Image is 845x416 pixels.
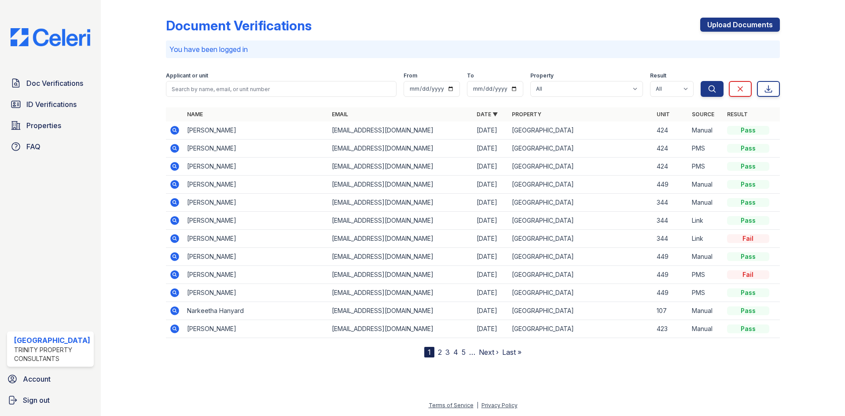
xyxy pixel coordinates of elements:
[477,402,478,409] div: |
[328,302,473,320] td: [EMAIL_ADDRESS][DOMAIN_NAME]
[23,374,51,384] span: Account
[4,370,97,388] a: Account
[7,96,94,113] a: ID Verifications
[4,391,97,409] a: Sign out
[508,158,653,176] td: [GEOGRAPHIC_DATA]
[688,176,724,194] td: Manual
[445,348,450,357] a: 3
[467,72,474,79] label: To
[508,121,653,140] td: [GEOGRAPHIC_DATA]
[166,18,312,33] div: Document Verifications
[650,72,666,79] label: Result
[653,121,688,140] td: 424
[404,72,417,79] label: From
[328,212,473,230] td: [EMAIL_ADDRESS][DOMAIN_NAME]
[473,266,508,284] td: [DATE]
[653,320,688,338] td: 423
[502,348,522,357] a: Last »
[508,320,653,338] td: [GEOGRAPHIC_DATA]
[328,320,473,338] td: [EMAIL_ADDRESS][DOMAIN_NAME]
[700,18,780,32] a: Upload Documents
[688,266,724,284] td: PMS
[481,402,518,409] a: Privacy Policy
[473,302,508,320] td: [DATE]
[328,248,473,266] td: [EMAIL_ADDRESS][DOMAIN_NAME]
[473,176,508,194] td: [DATE]
[688,302,724,320] td: Manual
[508,176,653,194] td: [GEOGRAPHIC_DATA]
[332,111,348,118] a: Email
[727,270,769,279] div: Fail
[479,348,499,357] a: Next ›
[727,180,769,189] div: Pass
[429,402,474,409] a: Terms of Service
[184,140,328,158] td: [PERSON_NAME]
[462,348,466,357] a: 5
[184,194,328,212] td: [PERSON_NAME]
[508,230,653,248] td: [GEOGRAPHIC_DATA]
[508,266,653,284] td: [GEOGRAPHIC_DATA]
[508,140,653,158] td: [GEOGRAPHIC_DATA]
[184,158,328,176] td: [PERSON_NAME]
[688,121,724,140] td: Manual
[7,117,94,134] a: Properties
[727,198,769,207] div: Pass
[727,162,769,171] div: Pass
[7,138,94,155] a: FAQ
[688,284,724,302] td: PMS
[688,248,724,266] td: Manual
[4,28,97,46] img: CE_Logo_Blue-a8612792a0a2168367f1c8372b55b34899dd931a85d93a1a3d3e32e68fde9ad4.png
[653,230,688,248] td: 344
[166,72,208,79] label: Applicant or unit
[473,158,508,176] td: [DATE]
[688,140,724,158] td: PMS
[688,212,724,230] td: Link
[653,176,688,194] td: 449
[653,212,688,230] td: 344
[26,141,40,152] span: FAQ
[727,288,769,297] div: Pass
[328,266,473,284] td: [EMAIL_ADDRESS][DOMAIN_NAME]
[688,158,724,176] td: PMS
[166,81,397,97] input: Search by name, email, or unit number
[477,111,498,118] a: Date ▼
[653,302,688,320] td: 107
[473,140,508,158] td: [DATE]
[473,320,508,338] td: [DATE]
[727,111,748,118] a: Result
[184,266,328,284] td: [PERSON_NAME]
[653,266,688,284] td: 449
[328,194,473,212] td: [EMAIL_ADDRESS][DOMAIN_NAME]
[473,284,508,302] td: [DATE]
[727,306,769,315] div: Pass
[328,121,473,140] td: [EMAIL_ADDRESS][DOMAIN_NAME]
[187,111,203,118] a: Name
[473,248,508,266] td: [DATE]
[184,284,328,302] td: [PERSON_NAME]
[508,248,653,266] td: [GEOGRAPHIC_DATA]
[727,252,769,261] div: Pass
[14,335,90,346] div: [GEOGRAPHIC_DATA]
[653,158,688,176] td: 424
[328,158,473,176] td: [EMAIL_ADDRESS][DOMAIN_NAME]
[473,230,508,248] td: [DATE]
[692,111,714,118] a: Source
[184,230,328,248] td: [PERSON_NAME]
[469,347,475,357] span: …
[328,284,473,302] td: [EMAIL_ADDRESS][DOMAIN_NAME]
[688,320,724,338] td: Manual
[438,348,442,357] a: 2
[727,144,769,153] div: Pass
[688,230,724,248] td: Link
[653,284,688,302] td: 449
[424,347,434,357] div: 1
[727,324,769,333] div: Pass
[7,74,94,92] a: Doc Verifications
[328,176,473,194] td: [EMAIL_ADDRESS][DOMAIN_NAME]
[653,140,688,158] td: 424
[184,212,328,230] td: [PERSON_NAME]
[184,320,328,338] td: [PERSON_NAME]
[473,194,508,212] td: [DATE]
[23,395,50,405] span: Sign out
